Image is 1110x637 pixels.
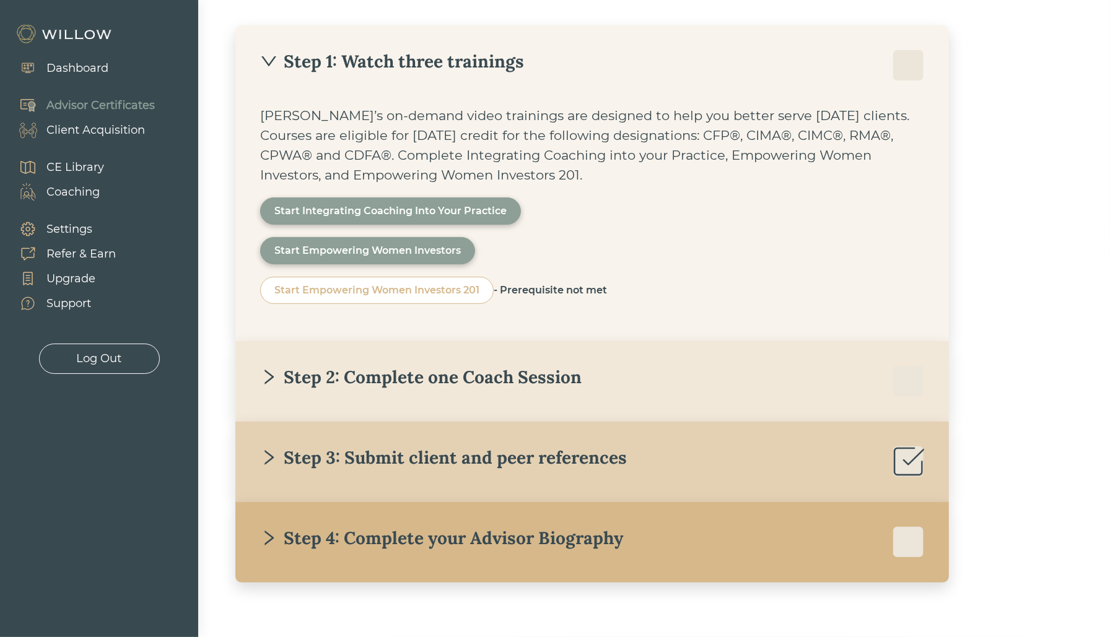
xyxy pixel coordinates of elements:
[6,217,116,241] a: Settings
[260,366,582,388] div: Step 2: Complete one Coach Session
[260,529,277,547] span: right
[6,241,116,266] a: Refer & Earn
[15,24,115,44] img: Willow
[46,159,104,176] div: CE Library
[46,271,95,287] div: Upgrade
[6,56,108,80] a: Dashboard
[260,446,627,469] div: Step 3: Submit client and peer references
[46,97,155,114] div: Advisor Certificates
[260,106,924,185] div: [PERSON_NAME]’s on-demand video trainings are designed to help you better serve [DATE] clients. C...
[46,221,92,238] div: Settings
[274,243,461,258] div: Start Empowering Women Investors
[260,50,524,72] div: Step 1: Watch three trainings
[46,295,91,312] div: Support
[6,266,116,291] a: Upgrade
[260,527,623,549] div: Step 4: Complete your Advisor Biography
[260,368,277,386] span: right
[6,155,104,180] a: CE Library
[6,93,155,118] a: Advisor Certificates
[494,283,607,298] div: - Prerequisite not met
[260,53,277,70] span: down
[46,60,108,77] div: Dashboard
[6,118,155,142] a: Client Acquisition
[6,180,104,204] a: Coaching
[274,204,507,219] div: Start Integrating Coaching Into Your Practice
[260,237,475,264] button: Start Empowering Women Investors
[46,246,116,262] div: Refer & Earn
[274,283,479,298] div: Start Empowering Women Investors 201
[77,350,122,367] div: Log Out
[260,449,277,466] span: right
[46,122,145,139] div: Client Acquisition
[46,184,100,201] div: Coaching
[260,197,521,225] button: Start Integrating Coaching Into Your Practice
